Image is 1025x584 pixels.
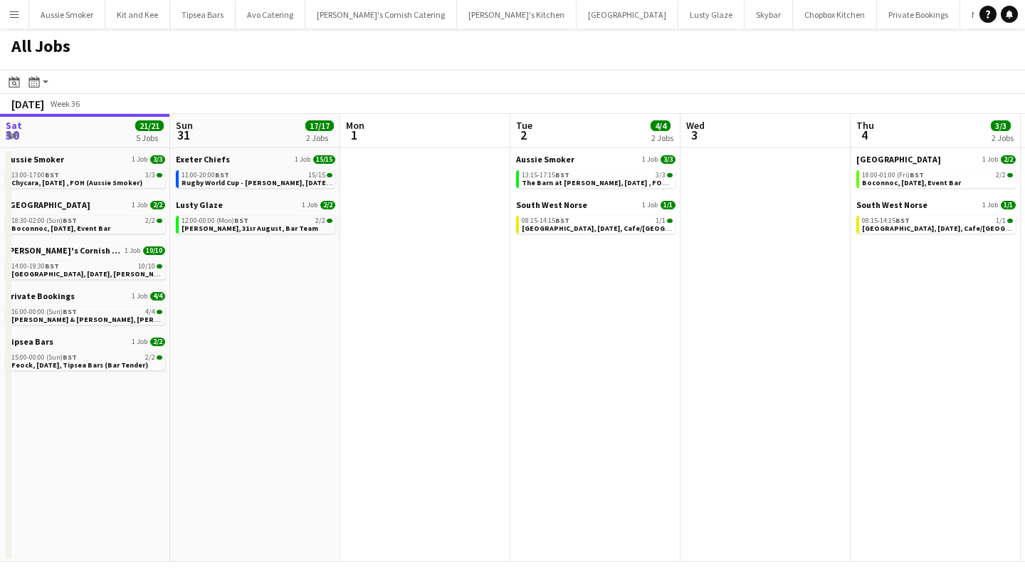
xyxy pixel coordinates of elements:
a: South West Norse1 Job1/1 [856,199,1016,210]
span: BST [63,216,77,225]
span: South West Norse [856,199,927,210]
span: Rugby World Cup - Sandy Park, 31st August, Match Day Bar [182,178,381,187]
span: 2/2 [996,172,1006,179]
span: BST [910,170,924,179]
span: Tue [516,119,532,132]
button: Avo Catering [236,1,305,28]
span: BST [45,261,59,271]
span: 1/1 [656,217,666,224]
span: 15/15 [313,155,335,164]
div: Lusty Glaze1 Job2/212:00-00:00 (Mon)BST2/2[PERSON_NAME], 31sr August, Bar Team [176,199,335,236]
a: 11:00-20:00BST15/15Rugby World Cup - [PERSON_NAME], [DATE], Match Day Bar [182,170,332,187]
div: 2 Jobs [651,132,673,143]
a: 13:15-17:15BST3/3The Barn at [PERSON_NAME], [DATE] , FOH (Aussie Smoker) [522,170,673,187]
span: 16:00-00:00 (Sun) [11,308,77,316]
span: 2/2 [157,219,162,223]
button: [GEOGRAPHIC_DATA] [577,1,678,28]
a: 16:00-00:00 (Sun)BST4/4[PERSON_NAME] & [PERSON_NAME], [PERSON_NAME] en [PERSON_NAME], [DATE] [11,307,162,323]
span: 1/1 [996,217,1006,224]
span: 3/3 [145,172,155,179]
span: 2/2 [1007,173,1013,177]
a: 14:00-19:30BST10/10[GEOGRAPHIC_DATA], [DATE], [PERSON_NAME]'s Catering [11,261,162,278]
span: 3/3 [667,173,673,177]
span: 2/2 [320,201,335,209]
span: Ella & Nick, Porth en Alls, 30th August [11,315,288,324]
a: 15:00-00:00 (Sun)BST2/2Feock, [DATE], Tipsea Bars (Bar Tender) [11,353,162,369]
span: 13:15-17:15 [522,172,569,179]
span: 1 Job [132,292,147,301]
span: Boconnoc, 30th August, Event Bar [11,224,110,233]
a: 13:00-17:00BST3/3Chycara, [DATE] , FOH (Aussie Smoker) [11,170,162,187]
span: Chycara, 30th August , FOH (Aussie Smoker) [11,178,142,187]
span: 1 Job [132,201,147,209]
span: Sat [6,119,22,132]
a: South West Norse1 Job1/1 [516,199,676,210]
span: 4/4 [145,308,155,316]
span: 15:00-00:00 (Sun) [11,354,77,361]
span: 4/4 [150,292,165,301]
a: 08:15-14:15BST1/1[GEOGRAPHIC_DATA], [DATE], Cafe/[GEOGRAPHIC_DATA] (SW Norse) [522,216,673,232]
span: BST [895,216,910,225]
span: Kerra's Cornish Catering [6,245,122,256]
span: 2/2 [150,338,165,346]
a: Aussie Smoker1 Job3/3 [516,154,676,165]
div: Tipsea Bars1 Job2/215:00-00:00 (Sun)BST2/2Feock, [DATE], Tipsea Bars (Bar Tender) [6,336,165,373]
div: Aussie Smoker1 Job3/313:15-17:15BST3/3The Barn at [PERSON_NAME], [DATE] , FOH (Aussie Smoker) [516,154,676,199]
a: [GEOGRAPHIC_DATA]1 Job2/2 [856,154,1016,165]
span: Mon [346,119,364,132]
button: Lusty Glaze [678,1,745,28]
span: Boconnoc, 4th September, Event Bar [862,178,961,187]
div: 5 Jobs [136,132,163,143]
span: BST [555,216,569,225]
span: Feock, 30th August, Tipsea Bars (Bar Tender) [11,360,148,370]
span: BST [63,353,77,362]
span: BST [45,170,59,179]
span: 15/15 [308,172,325,179]
a: [GEOGRAPHIC_DATA]1 Job2/2 [6,199,165,210]
span: 3/3 [661,155,676,164]
span: Lusty Glaze [176,199,223,210]
span: BST [234,216,248,225]
span: 08:15-14:15 [862,217,910,224]
span: Boconnoc House [856,154,941,165]
div: South West Norse1 Job1/108:15-14:15BST1/1[GEOGRAPHIC_DATA], [DATE], Cafe/[GEOGRAPHIC_DATA] (SW No... [516,199,676,236]
span: 1/1 [667,219,673,223]
span: 18:00-01:00 (Fri) [862,172,924,179]
span: 1 Job [642,155,658,164]
span: 17/17 [305,120,334,131]
div: 2 Jobs [306,132,333,143]
span: 1/1 [1001,201,1016,209]
div: South West Norse1 Job1/108:15-14:15BST1/1[GEOGRAPHIC_DATA], [DATE], Cafe/[GEOGRAPHIC_DATA] (SW No... [856,199,1016,236]
span: 1 Job [132,155,147,164]
span: BST [215,170,229,179]
span: Wed [686,119,705,132]
span: 3/3 [150,155,165,164]
div: [DATE] [11,97,44,111]
span: 2/2 [327,219,332,223]
span: 13:00-17:00 [11,172,59,179]
span: BST [555,170,569,179]
a: Exeter Chiefs1 Job15/15 [176,154,335,165]
button: Private Bookings [877,1,960,28]
a: [PERSON_NAME]'s Cornish Catering1 Job10/10 [6,245,165,256]
a: 18:30-02:00 (Sun)BST2/2Boconnoc, [DATE], Event Bar [11,216,162,232]
span: 1 Job [642,201,658,209]
span: Aussie Smoker [6,154,64,165]
div: Private Bookings1 Job4/416:00-00:00 (Sun)BST4/4[PERSON_NAME] & [PERSON_NAME], [PERSON_NAME] en [P... [6,291,165,336]
span: Private Bookings [6,291,75,301]
span: Exeter, 2nd September, Cafe/Barista (SW Norse) [522,224,753,233]
span: 1/1 [661,201,676,209]
span: 2/2 [150,201,165,209]
span: 4/4 [157,310,162,314]
span: 15/15 [327,173,332,177]
span: 1 [344,127,364,143]
span: 3/3 [157,173,162,177]
div: Exeter Chiefs1 Job15/1511:00-20:00BST15/15Rugby World Cup - [PERSON_NAME], [DATE], Match Day Bar [176,154,335,199]
span: 08:15-14:15 [522,217,569,224]
span: Aussie Smoker [516,154,574,165]
span: South West Norse [516,199,587,210]
span: 12:00-00:00 (Mon) [182,217,248,224]
span: 1/1 [1007,219,1013,223]
span: 1 Job [982,155,998,164]
span: The Barn at Pengelly, 2nd September , FOH (Aussie Smoker) [522,178,725,187]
